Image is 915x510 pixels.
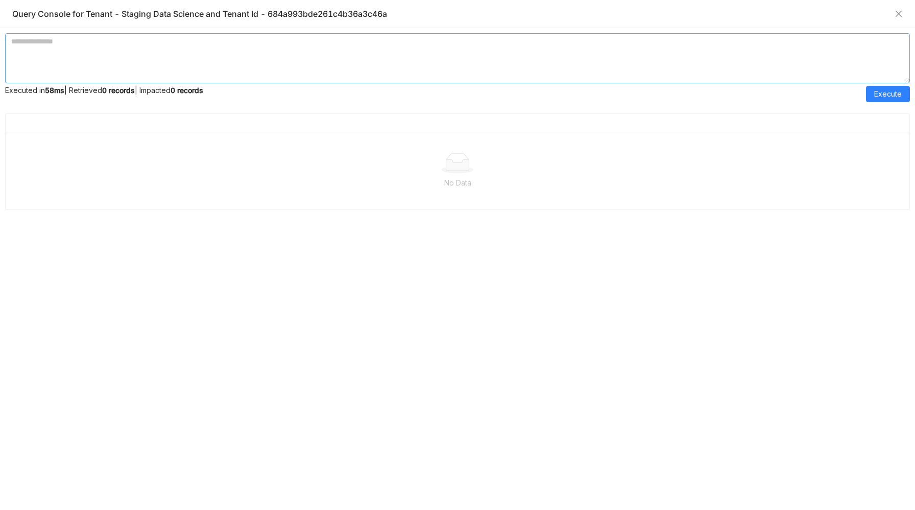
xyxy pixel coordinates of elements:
span: Execute [874,88,902,100]
div: Query Console for Tenant - Staging Data Science and Tenant Id - 684a993bde261c4b36a3c46a [12,8,889,19]
strong: 58ms [45,86,64,95]
button: Execute [866,86,910,102]
button: Close [895,10,903,18]
div: Executed in | Retrieved | Impacted [5,86,866,102]
strong: 0 records [171,86,203,95]
strong: 0 records [102,86,135,95]
p: No Data [10,177,905,189]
